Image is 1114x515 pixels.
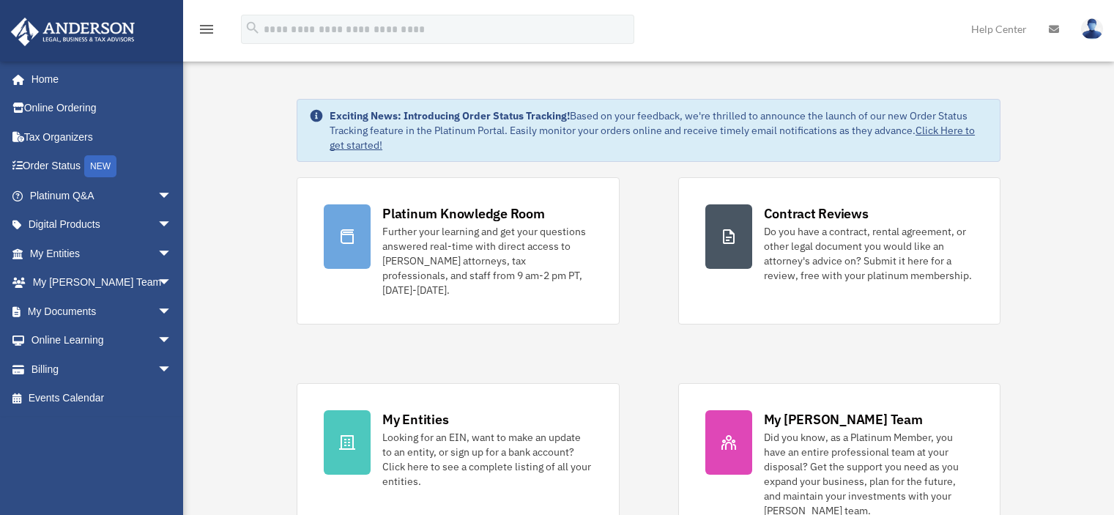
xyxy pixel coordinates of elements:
i: search [245,20,261,36]
span: arrow_drop_down [157,326,187,356]
a: My [PERSON_NAME] Teamarrow_drop_down [10,268,194,297]
img: User Pic [1081,18,1103,40]
span: arrow_drop_down [157,239,187,269]
span: arrow_drop_down [157,210,187,240]
a: My Entitiesarrow_drop_down [10,239,194,268]
div: Further your learning and get your questions answered real-time with direct access to [PERSON_NAM... [382,224,592,297]
span: arrow_drop_down [157,268,187,298]
span: arrow_drop_down [157,297,187,327]
strong: Exciting News: Introducing Order Status Tracking! [330,109,570,122]
a: My Documentsarrow_drop_down [10,297,194,326]
a: Click Here to get started! [330,124,975,152]
a: Online Learningarrow_drop_down [10,326,194,355]
div: Platinum Knowledge Room [382,204,545,223]
img: Anderson Advisors Platinum Portal [7,18,139,46]
span: arrow_drop_down [157,355,187,385]
a: Order StatusNEW [10,152,194,182]
a: menu [198,26,215,38]
div: NEW [84,155,116,177]
div: Looking for an EIN, want to make an update to an entity, or sign up for a bank account? Click her... [382,430,592,489]
a: Billingarrow_drop_down [10,355,194,384]
div: Based on your feedback, we're thrilled to announce the launch of our new Order Status Tracking fe... [330,108,988,152]
a: Platinum Q&Aarrow_drop_down [10,181,194,210]
a: Events Calendar [10,384,194,413]
a: Online Ordering [10,94,194,123]
a: Platinum Knowledge Room Further your learning and get your questions answered real-time with dire... [297,177,619,325]
div: My Entities [382,410,448,429]
div: Contract Reviews [764,204,869,223]
a: Home [10,64,187,94]
a: Tax Organizers [10,122,194,152]
a: Digital Productsarrow_drop_down [10,210,194,240]
div: Do you have a contract, rental agreement, or other legal document you would like an attorney's ad... [764,224,973,283]
span: arrow_drop_down [157,181,187,211]
a: Contract Reviews Do you have a contract, rental agreement, or other legal document you would like... [678,177,1000,325]
div: My [PERSON_NAME] Team [764,410,923,429]
i: menu [198,21,215,38]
